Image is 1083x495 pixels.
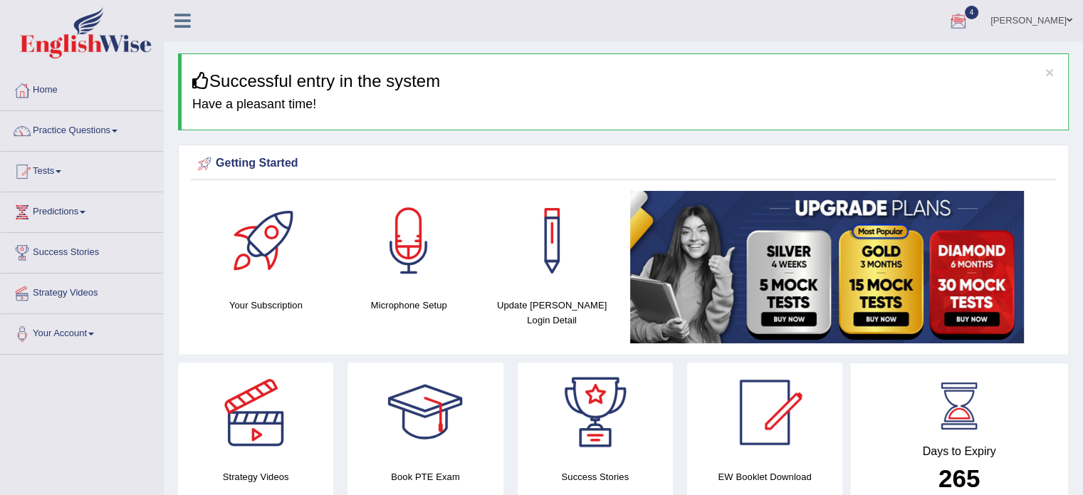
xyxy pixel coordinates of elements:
[488,298,617,328] h4: Update [PERSON_NAME] Login Detail
[630,191,1024,343] img: small5.jpg
[178,469,333,484] h4: Strategy Videos
[1,233,163,269] a: Success Stories
[192,98,1057,112] h4: Have a pleasant time!
[192,72,1057,90] h3: Successful entry in the system
[965,6,979,19] span: 4
[345,298,474,313] h4: Microphone Setup
[347,469,503,484] h4: Book PTE Exam
[518,469,673,484] h4: Success Stories
[938,464,980,492] b: 265
[1,111,163,147] a: Practice Questions
[1,192,163,228] a: Predictions
[202,298,330,313] h4: Your Subscription
[194,153,1052,174] div: Getting Started
[1,314,163,350] a: Your Account
[1,152,163,187] a: Tests
[1,71,163,106] a: Home
[866,445,1052,458] h4: Days to Expiry
[687,469,842,484] h4: EW Booklet Download
[1045,65,1054,80] button: ×
[1,273,163,309] a: Strategy Videos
